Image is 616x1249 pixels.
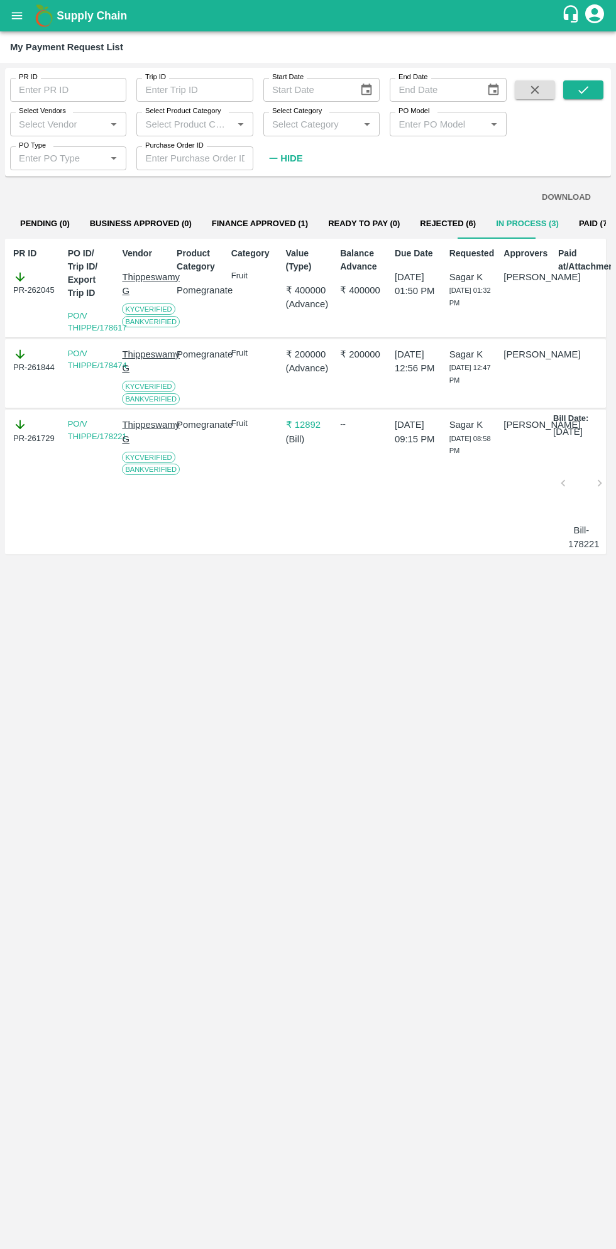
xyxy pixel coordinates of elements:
p: Balance Advance [340,247,385,273]
p: [DATE] 09:15 PM [395,418,439,446]
div: PR-261729 [13,418,58,444]
p: Paid at/Attachments [558,247,603,273]
button: Open [359,116,375,132]
b: Supply Chain [57,9,127,22]
p: ( Advance ) [286,297,331,311]
button: Finance Approved (1) [202,209,318,239]
button: Open [106,116,122,132]
input: Select Vendor [14,116,102,132]
input: Enter PO Model [393,116,481,132]
p: ( Bill ) [286,432,331,446]
label: PR ID [19,72,38,82]
span: Bank Verified [122,316,180,327]
span: [DATE] 01:32 PM [449,286,491,307]
p: Product Category [177,247,221,273]
a: PO/V THIPPE/178474 [68,349,127,371]
strong: Hide [280,153,302,163]
button: Hide [263,148,306,169]
span: Bank Verified [122,393,180,405]
p: Pomegranate [177,418,221,432]
p: Sagar K [449,347,494,361]
button: Choose date [481,78,505,102]
p: PR ID [13,247,58,260]
div: -- [340,418,385,430]
p: Fruit [231,347,276,359]
span: KYC Verified [122,303,175,315]
label: Start Date [272,72,304,82]
button: Choose date [355,78,378,102]
span: KYC Verified [122,381,175,392]
label: Select Category [272,106,322,116]
p: [DATE] 01:50 PM [395,270,439,298]
a: PO/V THIPPE/178617 [68,311,127,333]
button: Open [233,116,249,132]
p: Fruit [231,418,276,430]
label: PO Model [399,106,430,116]
input: Enter Trip ID [136,78,253,102]
p: Sagar K [449,270,494,284]
button: Business Approved (0) [80,209,202,239]
button: Open [486,116,502,132]
p: Fruit [231,270,276,282]
p: Requested [449,247,494,260]
div: PR-261844 [13,347,58,374]
label: Select Product Category [145,106,221,116]
p: Due Date [395,247,439,260]
button: Pending (0) [10,209,80,239]
button: Open [106,150,122,166]
label: Trip ID [145,72,166,82]
p: Approvers [503,247,548,260]
div: account of current user [583,3,606,29]
span: KYC Verified [122,452,175,463]
p: [DATE] [553,425,583,439]
p: Value (Type) [286,247,331,273]
p: [PERSON_NAME] [503,418,548,432]
p: ₹ 400000 [340,283,385,297]
p: Bill Date: [553,413,588,425]
p: ₹ 400000 [286,283,331,297]
p: [DATE] 12:56 PM [395,347,439,376]
a: PO/V THIPPE/178221 [68,419,127,441]
label: Purchase Order ID [145,141,204,151]
p: ₹ 200000 [340,347,385,361]
p: Thippeswamy G [122,418,167,446]
div: PR-262045 [13,270,58,297]
p: Thippeswamy G [122,270,167,298]
div: customer-support [561,4,583,27]
button: DOWNLOAD [537,187,596,209]
input: Start Date [263,78,349,102]
input: Select Category [267,116,355,132]
p: Pomegranate [177,347,221,361]
img: logo [31,3,57,28]
span: Bank Verified [122,464,180,475]
span: [DATE] 08:58 PM [449,435,491,455]
button: open drawer [3,1,31,30]
a: Supply Chain [57,7,561,25]
p: ₹ 200000 [286,347,331,361]
button: Ready To Pay (0) [318,209,410,239]
label: End Date [399,72,427,82]
p: ( Advance ) [286,361,331,375]
button: In Process (3) [486,209,569,239]
p: Bill-178221 [568,523,595,552]
button: Rejected (6) [410,209,486,239]
input: Select Product Category [140,116,228,132]
p: Pomegranate [177,283,221,297]
input: Enter PO Type [14,150,102,166]
p: Category [231,247,276,260]
p: Sagar K [449,418,494,432]
p: Thippeswamy G [122,347,167,376]
label: PO Type [19,141,46,151]
p: ₹ 12892 [286,418,331,432]
label: Select Vendors [19,106,66,116]
input: Enter Purchase Order ID [136,146,253,170]
p: Vendor [122,247,167,260]
div: My Payment Request List [10,39,123,55]
span: [DATE] 12:47 PM [449,364,491,384]
p: [PERSON_NAME] [503,270,548,284]
p: PO ID/ Trip ID/ Export Trip ID [68,247,113,300]
input: Enter PR ID [10,78,126,102]
input: End Date [390,78,476,102]
p: [PERSON_NAME] [503,347,548,361]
